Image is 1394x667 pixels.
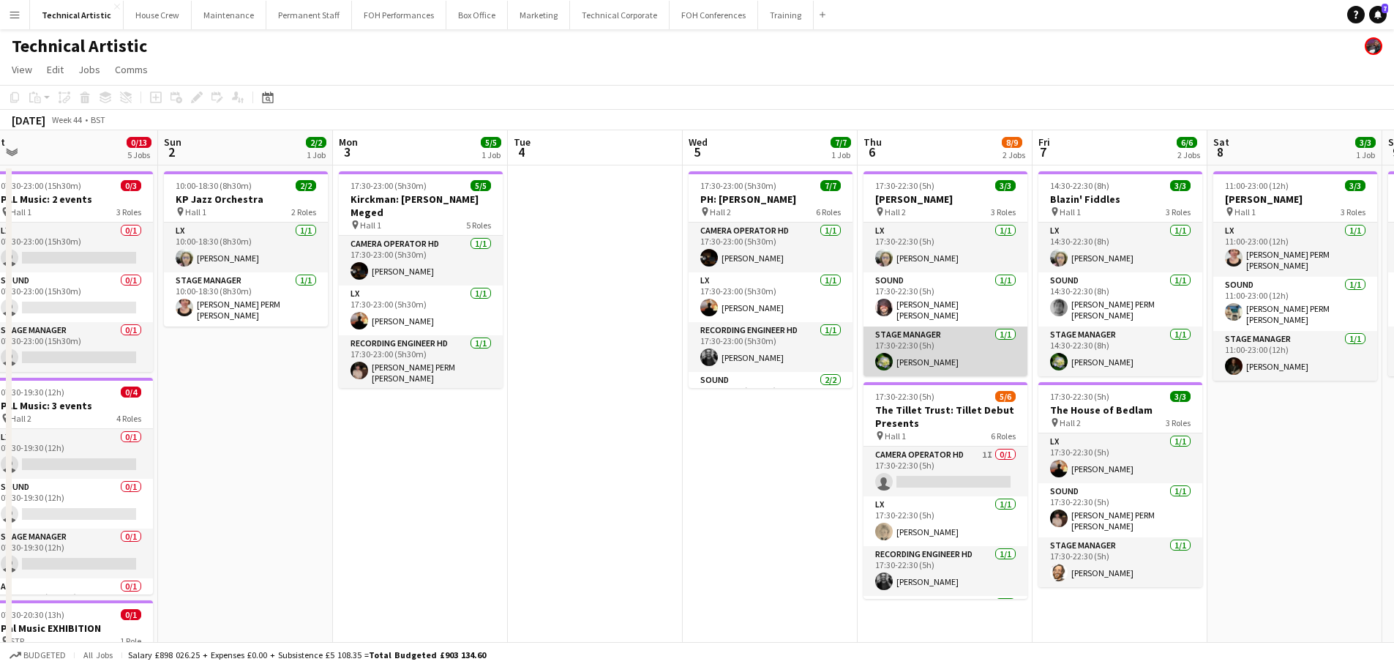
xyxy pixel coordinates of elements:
span: Hall 1 [360,220,381,231]
span: 7 [1382,4,1388,13]
button: Technical Corporate [570,1,670,29]
span: Hall 1 [185,206,206,217]
span: 17:30-22:30 (5h) [875,180,934,191]
span: Sat [1213,135,1229,149]
app-card-role: Camera Operator HD1/117:30-23:00 (5h30m)[PERSON_NAME] [339,236,503,286]
span: Hall 2 [885,206,906,217]
div: 2 Jobs [1003,149,1025,160]
button: Marketing [508,1,570,29]
app-card-role: LX1/117:30-23:00 (5h30m)[PERSON_NAME] [339,286,503,335]
app-card-role: Sound1/117:30-22:30 (5h)[PERSON_NAME] [PERSON_NAME] [863,272,1027,327]
span: Wed [689,135,708,149]
span: 4 [511,144,531,160]
button: Box Office [446,1,508,29]
span: 17:30-23:00 (5h30m) [351,180,427,191]
span: Sun [164,135,181,149]
span: 5 Roles [466,220,491,231]
app-card-role: Stage Manager1/114:30-22:30 (8h)[PERSON_NAME] [1038,327,1202,376]
span: Comms [115,63,148,76]
app-card-role: Camera Operator HD1/117:30-23:00 (5h30m)[PERSON_NAME] [689,223,852,272]
span: 6 [861,144,882,160]
app-job-card: 17:30-22:30 (5h)3/3[PERSON_NAME] Hall 23 RolesLX1/117:30-22:30 (5h)[PERSON_NAME]Sound1/117:30-22:... [863,171,1027,376]
app-job-card: 17:30-23:00 (5h30m)7/7PH: [PERSON_NAME] Hall 26 RolesCamera Operator HD1/117:30-23:00 (5h30m)[PER... [689,171,852,388]
app-card-role: Sound1/114:30-22:30 (8h)[PERSON_NAME] PERM [PERSON_NAME] [1038,272,1202,327]
app-card-role: Stage Manager1/111:00-23:00 (12h)[PERSON_NAME] [1213,331,1377,381]
span: 7/7 [820,180,841,191]
div: 5 Jobs [127,149,151,160]
div: 1 Job [831,149,850,160]
app-job-card: 17:30-23:00 (5h30m)5/5Kirckman: [PERSON_NAME] Meged Hall 15 RolesCamera Operator HD1/117:30-23:00... [339,171,503,388]
span: Hall 1 [1234,206,1256,217]
app-card-role: Sound1/117:30-22:30 (5h)[PERSON_NAME] PERM [PERSON_NAME] [1038,483,1202,537]
app-card-role: Recording Engineer HD1/117:30-23:00 (5h30m)[PERSON_NAME] PERM [PERSON_NAME] [339,335,503,390]
span: 17:30-22:30 (5h) [875,391,934,402]
h3: KP Jazz Orchestra [164,193,328,206]
span: Total Budgeted £903 134.60 [369,649,486,660]
app-card-role: Sound1/1 [863,596,1027,650]
h3: PH: [PERSON_NAME] [689,193,852,206]
span: 3 Roles [991,206,1016,217]
span: 14:30-22:30 (8h) [1050,180,1109,191]
app-job-card: 17:30-22:30 (5h)5/6The Tillet Trust: Tillet Debut Presents Hall 16 RolesCamera Operator HD1I0/117... [863,382,1027,599]
span: 3/3 [995,180,1016,191]
button: FOH Performances [352,1,446,29]
div: [DATE] [12,113,45,127]
button: Maintenance [192,1,266,29]
span: Edit [47,63,64,76]
span: Budgeted [23,650,66,660]
span: Mon [339,135,358,149]
span: Week 44 [48,114,85,125]
app-card-role: Camera Operator HD1I0/117:30-22:30 (5h) [863,447,1027,496]
h3: The House of Bedlam [1038,403,1202,417]
span: 3 Roles [1166,417,1191,428]
span: 3/3 [1355,137,1376,148]
span: Jobs [78,63,100,76]
div: 1 Job [481,149,501,160]
button: Technical Artistic [30,1,124,29]
span: Hall 2 [1060,417,1081,428]
div: BST [91,114,105,125]
span: STP [10,636,24,646]
span: 3/3 [1170,180,1191,191]
app-card-role: LX1/117:30-22:30 (5h)[PERSON_NAME] [1038,433,1202,483]
a: 7 [1369,6,1387,23]
span: 0/3 [121,180,141,191]
button: House Crew [124,1,192,29]
span: 3/3 [1345,180,1365,191]
span: All jobs [80,649,116,660]
app-card-role: LX1/117:30-22:30 (5h)[PERSON_NAME] [863,223,1027,272]
app-card-role: Sound2/217:30-23:00 (5h30m) [689,372,852,447]
h3: Kirckman: [PERSON_NAME] Meged [339,193,503,219]
app-job-card: 11:00-23:00 (12h)3/3[PERSON_NAME] Hall 13 RolesLX1/111:00-23:00 (12h)[PERSON_NAME] PERM [PERSON_N... [1213,171,1377,381]
app-user-avatar: Zubair PERM Dhalla [1365,37,1382,55]
app-card-role: LX1/110:00-18:30 (8h30m)[PERSON_NAME] [164,223,328,272]
span: 11:00-23:00 (12h) [1225,180,1289,191]
span: Hall 2 [710,206,731,217]
span: 0/13 [127,137,151,148]
span: 3/3 [1170,391,1191,402]
a: Jobs [72,60,106,79]
span: Hall 1 [10,206,31,217]
span: Hall 1 [1060,206,1081,217]
span: 6 Roles [816,206,841,217]
span: 3 [337,144,358,160]
span: 7/7 [831,137,851,148]
div: 17:30-22:30 (5h)3/3The House of Bedlam Hall 23 RolesLX1/117:30-22:30 (5h)[PERSON_NAME]Sound1/117:... [1038,382,1202,587]
app-card-role: Stage Manager1/117:30-22:30 (5h)[PERSON_NAME] [1038,537,1202,587]
span: Hall 2 [10,413,31,424]
app-job-card: 10:00-18:30 (8h30m)2/2KP Jazz Orchestra Hall 12 RolesLX1/110:00-18:30 (8h30m)[PERSON_NAME]Stage M... [164,171,328,327]
h1: Technical Artistic [12,35,147,57]
h3: [PERSON_NAME] [863,193,1027,206]
span: 3 Roles [1166,206,1191,217]
span: 2/2 [296,180,316,191]
span: 5/5 [481,137,501,148]
div: 1 Job [307,149,326,160]
div: Salary £898 026.25 + Expenses £0.00 + Subsistence £5 108.35 = [128,649,486,660]
span: 17:30-23:00 (5h30m) [700,180,776,191]
app-job-card: 14:30-22:30 (8h)3/3Blazin' Fiddles Hall 13 RolesLX1/114:30-22:30 (8h)[PERSON_NAME]Sound1/114:30-2... [1038,171,1202,376]
span: 6 Roles [991,431,1016,441]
